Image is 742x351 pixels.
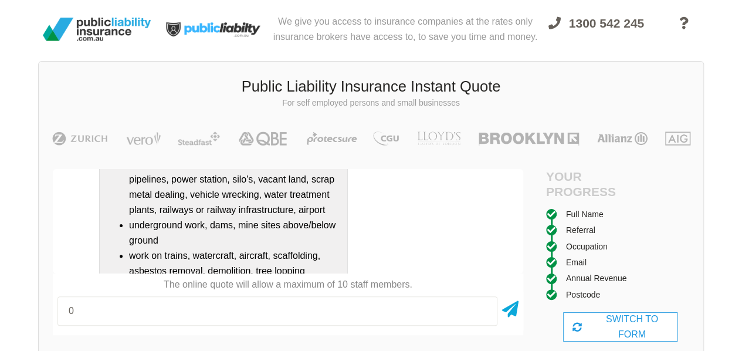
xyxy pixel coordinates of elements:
img: CGU | Public Liability Insurance [368,131,404,146]
div: Full Name [566,208,604,221]
img: AIG | Public Liability Insurance [660,131,695,146]
p: The online quote will allow a maximum of 10 staff members. [53,278,523,291]
h4: Your Progress [546,169,621,198]
img: Brooklyn | Public Liability Insurance [474,131,584,146]
img: Public Liability Insurance Light [155,5,273,54]
div: Referral [566,224,595,237]
img: Vero | Public Liability Insurance [121,131,166,146]
img: Allianz | Public Liability Insurance [591,131,653,146]
img: Protecsure | Public Liability Insurance [302,131,361,146]
a: 1300 542 245 [538,9,655,54]
span: 1300 542 245 [569,16,644,30]
input: Number of staff [57,296,497,326]
div: Occupation [566,240,608,253]
li: offshore platforms/oil rigs, utilities, oil, or gas pipelines, power station, silo's, vacant land... [129,157,341,218]
img: Public Liability Insurance [38,13,155,46]
li: underground work, dams, mine sites above/below ground [129,218,341,248]
div: Annual Revenue [566,272,627,285]
p: For self employed persons and small businesses [48,97,694,109]
div: We give you access to insurance companies at the rates only insurance brokers have access to, to ... [273,5,538,54]
div: SWITCH TO FORM [563,312,677,342]
img: LLOYD's | Public Liability Insurance [411,131,467,146]
div: Email [566,256,587,269]
img: Steadfast | Public Liability Insurance [173,131,225,146]
img: Zurich | Public Liability Insurance [47,131,113,146]
div: Postcode [566,288,600,301]
h3: Public Liability Insurance Instant Quote [48,76,694,97]
li: work on trains, watercraft, aircraft, scaffolding, asbestos removal, demolition, tree lopping [129,248,341,279]
img: QBE | Public Liability Insurance [232,131,295,146]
